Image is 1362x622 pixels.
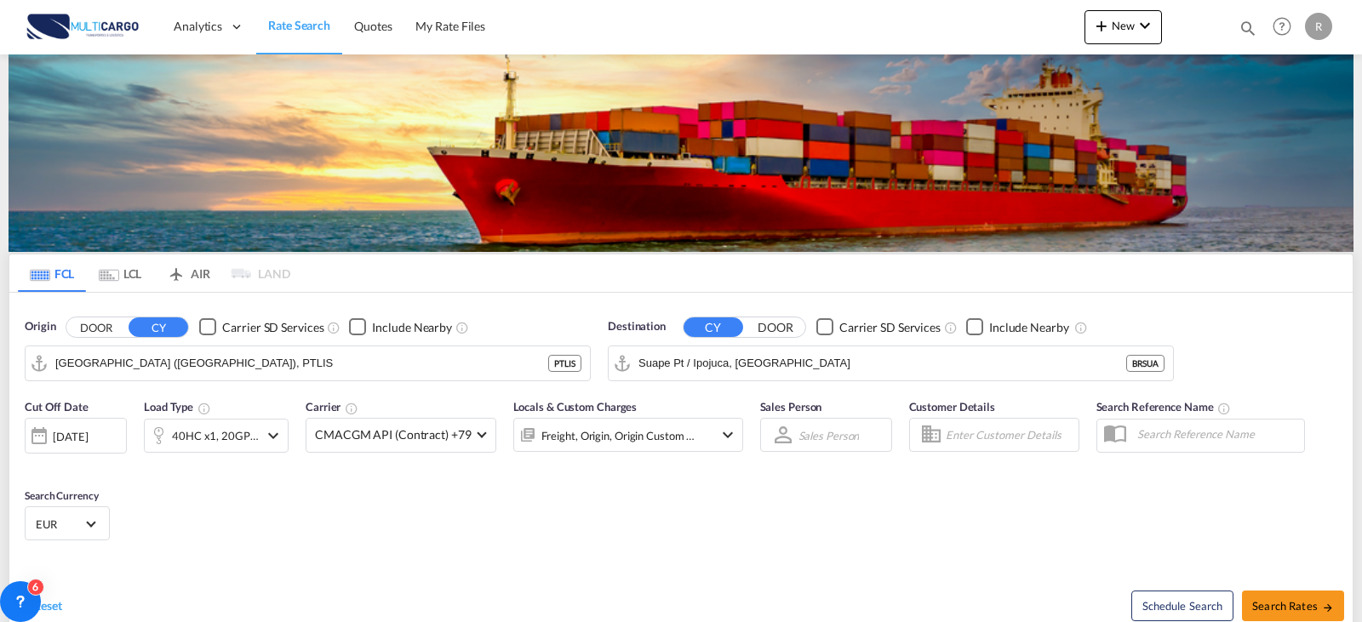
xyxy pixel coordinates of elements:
[26,8,140,46] img: 82db67801a5411eeacfdbd8acfa81e61.png
[1096,400,1232,414] span: Search Reference Name
[1305,13,1332,40] div: R
[1322,602,1334,613] md-icon: icon-arrow-right
[513,400,638,414] span: Locals & Custom Charges
[315,426,472,443] span: CMACGM API (Contract) +79
[306,400,358,414] span: Carrier
[718,425,738,445] md-icon: icon-chevron-down
[513,418,743,452] div: Freight Origin Origin Custom Factory Stuffingicon-chevron-down
[1131,591,1233,621] button: Note: By default Schedule search will only considerorigin ports, destination ports and cut off da...
[349,318,452,336] md-checkbox: Checkbox No Ink
[199,318,323,336] md-checkbox: Checkbox No Ink
[345,402,358,415] md-icon: The selected Trucker/Carrierwill be displayed in the rate results If the rates are from another f...
[797,423,861,448] md-select: Sales Person
[25,418,127,454] div: [DATE]
[638,351,1126,376] input: Search by Port
[18,254,290,292] md-pagination-wrapper: Use the left and right arrow keys to navigate between tabs
[1091,19,1155,32] span: New
[144,400,211,414] span: Load Type
[839,319,941,336] div: Carrier SD Services
[263,425,283,446] md-icon: icon-chevron-down
[415,19,485,33] span: My Rate Files
[25,400,89,414] span: Cut Off Date
[946,422,1073,448] input: Enter Customer Details
[222,319,323,336] div: Carrier SD Services
[909,400,995,414] span: Customer Details
[548,355,581,372] div: PTLIS
[1091,15,1112,36] md-icon: icon-plus 400-fg
[609,346,1173,380] md-input-container: Suape Pt / Ipojuca, BRSUA
[354,19,392,33] span: Quotes
[172,424,259,448] div: 40HC x1 20GP x1
[327,321,340,334] md-icon: Unchecked: Search for CY (Container Yard) services for all selected carriers.Checked : Search for...
[1239,19,1257,44] div: icon-magnify
[1239,19,1257,37] md-icon: icon-magnify
[989,319,1069,336] div: Include Nearby
[154,254,222,292] md-tab-item: AIR
[53,429,88,444] div: [DATE]
[25,452,37,475] md-datepicker: Select
[1126,355,1165,372] div: BRSUA
[36,516,83,532] span: EUR
[144,419,289,453] div: 40HC x1 20GP x1icon-chevron-down
[1129,421,1304,447] input: Search Reference Name
[25,318,55,335] span: Origin
[34,511,100,536] md-select: Select Currency: € EUREuro
[268,18,330,32] span: Rate Search
[541,424,696,448] div: Freight Origin Origin Custom Factory Stuffing
[18,597,62,616] div: icon-refreshReset
[372,319,452,336] div: Include Nearby
[66,317,126,337] button: DOOR
[1252,599,1334,613] span: Search Rates
[760,400,822,414] span: Sales Person
[1268,12,1296,41] span: Help
[1074,321,1088,334] md-icon: Unchecked: Ignores neighbouring ports when fetching rates.Checked : Includes neighbouring ports w...
[1242,591,1344,621] button: Search Ratesicon-arrow-right
[33,598,62,613] span: Reset
[174,18,222,35] span: Analytics
[1084,10,1162,44] button: icon-plus 400-fgNewicon-chevron-down
[684,317,743,337] button: CY
[944,321,958,334] md-icon: Unchecked: Search for CY (Container Yard) services for all selected carriers.Checked : Search for...
[55,351,548,376] input: Search by Port
[86,254,154,292] md-tab-item: LCL
[197,402,211,415] md-icon: icon-information-outline
[816,318,941,336] md-checkbox: Checkbox No Ink
[1217,402,1231,415] md-icon: Your search will be saved by the below given name
[129,317,188,337] button: CY
[26,346,590,380] md-input-container: Lisbon (Lisboa), PTLIS
[1268,12,1305,43] div: Help
[966,318,1069,336] md-checkbox: Checkbox No Ink
[18,254,86,292] md-tab-item: FCL
[9,54,1353,252] img: LCL+%26+FCL+BACKGROUND.png
[746,317,805,337] button: DOOR
[455,321,469,334] md-icon: Unchecked: Ignores neighbouring ports when fetching rates.Checked : Includes neighbouring ports w...
[166,264,186,277] md-icon: icon-airplane
[1135,15,1155,36] md-icon: icon-chevron-down
[25,489,99,502] span: Search Currency
[608,318,666,335] span: Destination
